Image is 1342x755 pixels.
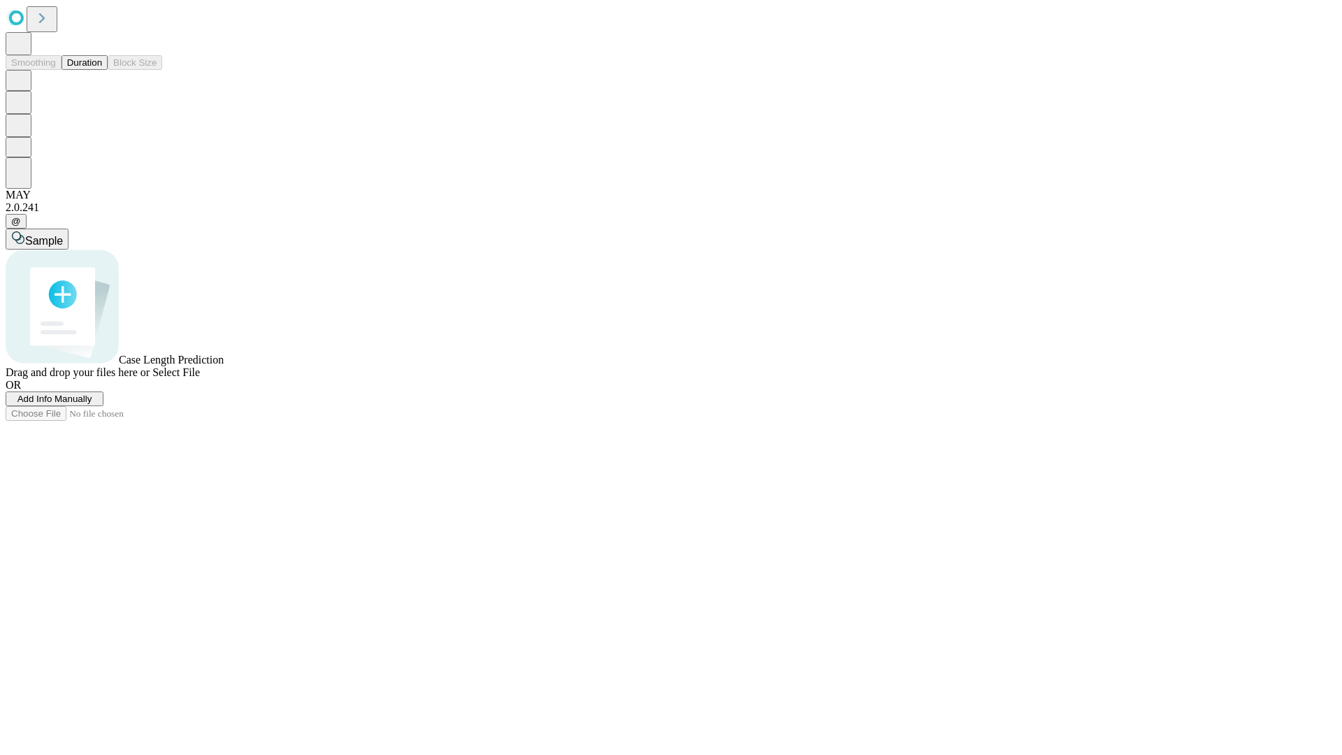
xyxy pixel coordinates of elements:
[6,391,103,406] button: Add Info Manually
[17,394,92,404] span: Add Info Manually
[6,229,68,250] button: Sample
[119,354,224,366] span: Case Length Prediction
[6,189,1336,201] div: MAY
[62,55,108,70] button: Duration
[152,366,200,378] span: Select File
[108,55,162,70] button: Block Size
[6,55,62,70] button: Smoothing
[11,216,21,226] span: @
[6,201,1336,214] div: 2.0.241
[6,366,150,378] span: Drag and drop your files here or
[6,214,27,229] button: @
[25,235,63,247] span: Sample
[6,379,21,391] span: OR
